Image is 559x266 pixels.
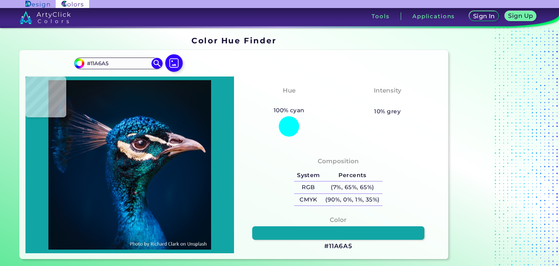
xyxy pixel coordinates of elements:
[323,181,382,193] h5: (7%, 65%, 65%)
[474,13,494,19] h5: Sign In
[29,80,230,250] img: img_pavlin.jpg
[374,107,401,116] h5: 10% grey
[412,13,455,19] h3: Applications
[330,215,346,225] h4: Color
[318,156,359,167] h4: Composition
[294,169,322,181] h5: System
[283,85,296,96] h4: Hue
[20,11,71,24] img: logo_artyclick_colors_white.svg
[323,169,382,181] h5: Percents
[277,97,301,106] h3: Cyan
[151,58,162,69] img: icon search
[294,181,322,193] h5: RGB
[25,1,50,8] img: ArtyClick Design logo
[324,242,352,251] h3: #11A6A5
[471,12,497,21] a: Sign In
[84,59,152,69] input: type color..
[510,13,532,19] h5: Sign Up
[165,54,183,72] img: icon picture
[271,106,308,115] h5: 100% cyan
[294,194,322,206] h5: CMYK
[191,35,276,46] h1: Color Hue Finder
[323,194,382,206] h5: (90%, 0%, 1%, 35%)
[506,12,535,21] a: Sign Up
[368,97,407,106] h3: Moderate
[374,85,401,96] h4: Intensity
[372,13,389,19] h3: Tools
